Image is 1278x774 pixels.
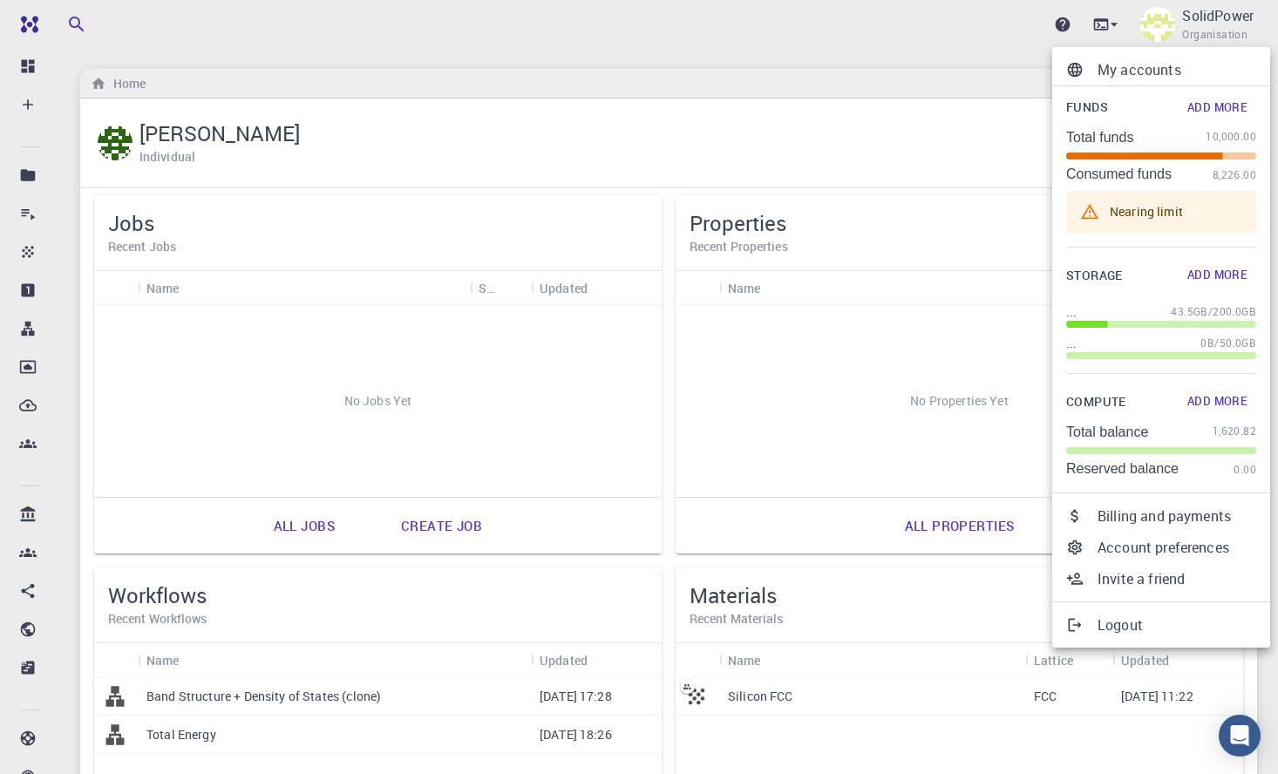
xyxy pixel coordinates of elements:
a: My accounts [1052,54,1270,85]
div: Open Intercom Messenger [1219,715,1261,757]
p: Invite a friend [1098,568,1256,589]
a: Logout [1052,609,1270,641]
p: Total funds [1066,130,1133,146]
p: Total balance [1066,424,1148,440]
span: Funds [1066,97,1108,119]
a: Account preferences [1052,532,1270,563]
span: Storage [1066,265,1123,287]
p: Consumed funds [1066,166,1172,182]
span: 50.0GB [1220,335,1256,352]
a: Billing and payments [1052,500,1270,532]
span: Support [37,12,99,28]
span: Compute [1066,391,1126,413]
span: 10,000.00 [1206,128,1256,146]
p: Logout [1098,614,1256,635]
div: Nearing limit [1110,196,1183,227]
p: My accounts [1098,59,1256,80]
span: 0.00 [1234,461,1256,479]
span: 8,226.00 [1213,166,1256,184]
button: Add More [1179,388,1256,416]
span: 200.0GB [1213,303,1256,321]
span: 1,620.82 [1213,423,1256,440]
p: Billing and payments [1098,506,1256,526]
p: Reserved balance [1066,461,1179,477]
button: Add More [1179,93,1256,121]
button: Add More [1179,261,1256,289]
span: / [1214,335,1219,352]
span: 43.5GB [1171,303,1207,321]
p: ... [1066,335,1077,352]
span: / [1208,303,1213,321]
p: Account preferences [1098,537,1256,558]
span: 0B [1200,335,1214,352]
p: ... [1066,303,1077,321]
